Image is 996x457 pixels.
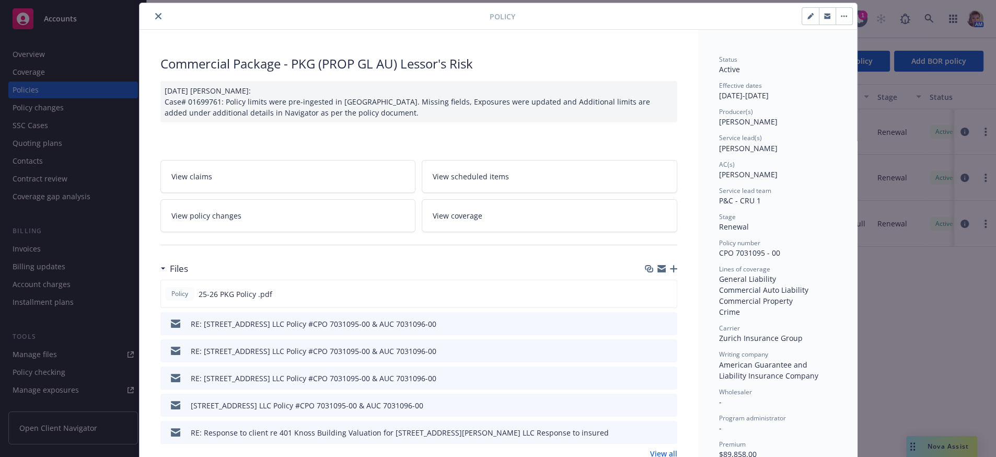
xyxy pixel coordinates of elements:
[170,262,188,276] h3: Files
[719,133,762,142] span: Service lead(s)
[719,186,771,195] span: Service lead team
[160,199,416,232] a: View policy changes
[160,55,677,73] div: Commercial Package - PKG (PROP GL AU) Lessor's Risk
[719,196,761,205] span: P&C - CRU 1
[719,81,836,101] div: [DATE] - [DATE]
[663,289,673,300] button: preview file
[719,248,780,258] span: CPO 7031095 - 00
[719,360,818,381] span: American Guarantee and Liability Insurance Company
[160,262,188,276] div: Files
[719,423,722,433] span: -
[433,171,509,182] span: View scheduled items
[664,318,673,329] button: preview file
[664,373,673,384] button: preview file
[719,350,768,359] span: Writing company
[719,295,836,306] div: Commercial Property
[664,400,673,411] button: preview file
[719,64,740,74] span: Active
[719,222,749,232] span: Renewal
[719,55,737,64] span: Status
[490,11,515,22] span: Policy
[191,346,436,357] div: RE: [STREET_ADDRESS] LLC Policy #CPO 7031095-00 & AUC 7031096-00
[719,212,736,221] span: Stage
[664,346,673,357] button: preview file
[719,265,770,273] span: Lines of coverage
[719,387,752,396] span: Wholesaler
[719,273,836,284] div: General Liability
[191,427,609,438] div: RE: Response to client re 401 Knoss Building Valuation for [STREET_ADDRESS][PERSON_NAME] LLC Resp...
[647,400,655,411] button: download file
[719,324,740,333] span: Carrier
[719,160,735,169] span: AC(s)
[719,284,836,295] div: Commercial Auto Liability
[719,117,778,127] span: [PERSON_NAME]
[664,427,673,438] button: preview file
[719,333,803,343] span: Zurich Insurance Group
[719,414,786,422] span: Program administrator
[169,289,190,299] span: Policy
[647,346,655,357] button: download file
[646,289,655,300] button: download file
[647,427,655,438] button: download file
[647,318,655,329] button: download file
[152,10,165,22] button: close
[719,440,746,449] span: Premium
[191,373,436,384] div: RE: [STREET_ADDRESS] LLC Policy #CPO 7031095-00 & AUC 7031096-00
[422,199,677,232] a: View coverage
[422,160,677,193] a: View scheduled items
[160,160,416,193] a: View claims
[719,397,722,407] span: -
[719,306,836,317] div: Crime
[171,210,241,221] span: View policy changes
[719,238,760,247] span: Policy number
[191,318,436,329] div: RE: [STREET_ADDRESS] LLC Policy #CPO 7031095-00 & AUC 7031096-00
[199,289,272,300] span: 25-26 PKG Policy .pdf
[719,107,753,116] span: Producer(s)
[719,169,778,179] span: [PERSON_NAME]
[191,400,423,411] div: [STREET_ADDRESS] LLC Policy #CPO 7031095-00 & AUC 7031096-00
[719,143,778,153] span: [PERSON_NAME]
[433,210,482,221] span: View coverage
[647,373,655,384] button: download file
[160,81,677,122] div: [DATE] [PERSON_NAME]: Case# 01699761: Policy limits were pre-ingested in [GEOGRAPHIC_DATA]. Missi...
[171,171,212,182] span: View claims
[719,81,762,90] span: Effective dates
